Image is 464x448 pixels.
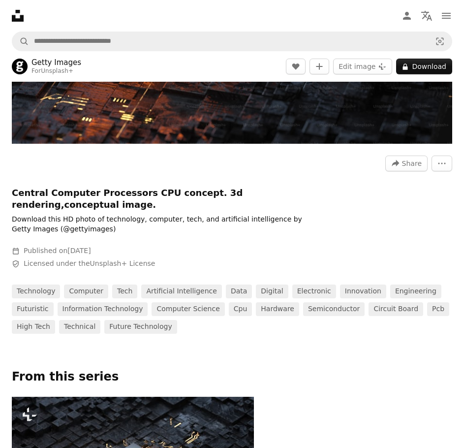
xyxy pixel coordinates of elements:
div: For [31,67,81,75]
a: data [226,285,252,298]
a: electronic [292,285,336,298]
a: cpu [229,302,252,316]
a: Unsplash+ License [90,259,155,267]
a: digital [256,285,288,298]
span: Published on [24,247,91,255]
a: pcb [427,302,449,316]
img: Go to Getty Images's profile [12,59,28,74]
time: May 3, 2023 at 6:48:34 PM GMT+5 [67,247,91,255]
button: Download [396,59,452,74]
a: semiconductor [303,302,365,316]
button: Menu [436,6,456,26]
p: Download this HD photo of technology, computer, tech, and artificial intelligence by Getty Images... [12,215,307,234]
a: artificial intelligence [141,285,222,298]
span: Share [402,156,422,171]
a: Home — Unsplash [12,10,24,22]
a: future technology [104,320,177,334]
button: Search Unsplash [12,32,29,51]
form: Find visuals sitewide [12,32,452,51]
a: Getty Images [31,58,81,67]
button: Language [417,6,436,26]
h1: Central Computer Processors CPU concept. 3d rendering,conceptual image. [12,187,307,211]
a: technical [59,320,100,334]
a: circuit board [369,302,423,316]
a: computer [64,285,108,298]
a: information technology [58,302,148,316]
button: More Actions [432,156,452,171]
a: hardware [256,302,299,316]
button: Share this image [385,156,428,171]
a: futuristic [12,302,54,316]
button: Edit image [333,59,392,74]
a: Log in / Sign up [397,6,417,26]
a: engineering [390,285,441,298]
span: Licensed under the [24,259,155,269]
a: high tech [12,320,55,334]
button: Like [286,59,306,74]
a: Unsplash+ [41,67,73,74]
a: computer science [152,302,224,316]
a: technology [12,285,60,298]
a: innovation [340,285,386,298]
button: Add to Collection [309,59,329,74]
button: Visual search [428,32,452,51]
a: tech [112,285,137,298]
p: From this series [12,369,452,385]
